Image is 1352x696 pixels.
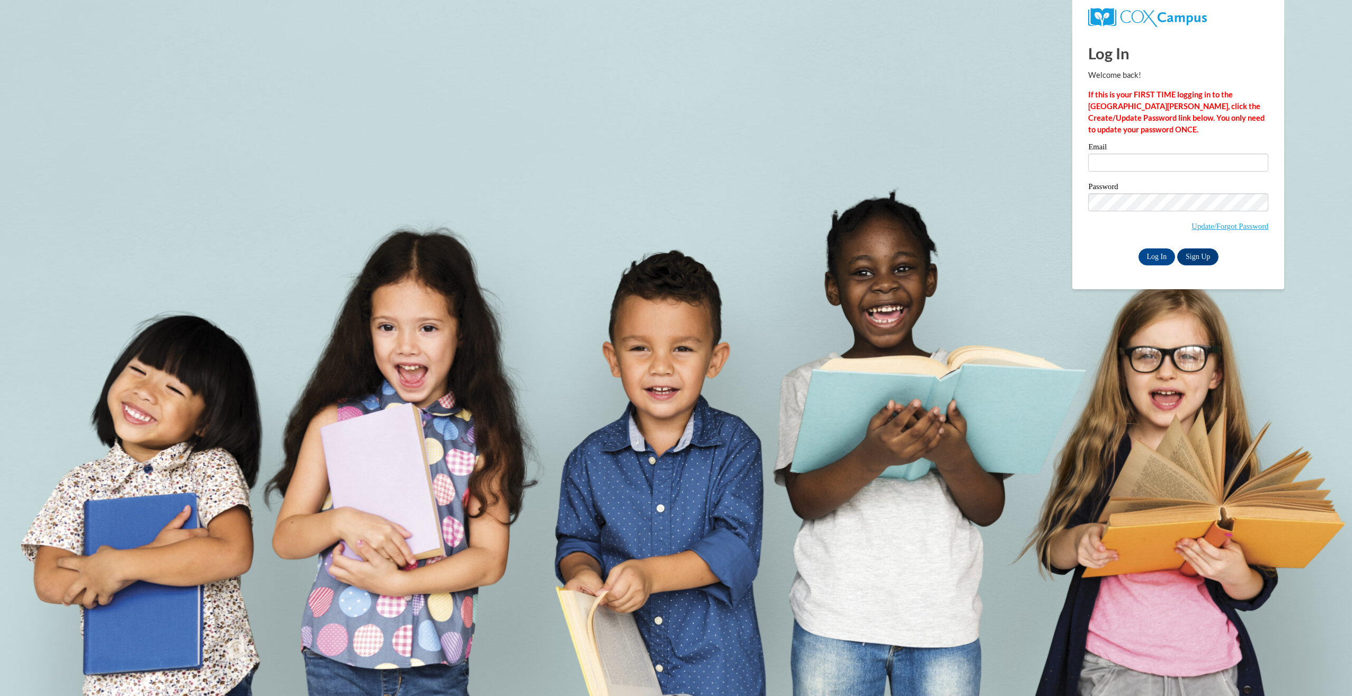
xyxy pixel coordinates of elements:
[1088,8,1206,27] img: COX Campus
[1088,183,1268,193] label: Password
[1088,69,1268,81] p: Welcome back!
[1191,222,1268,230] a: Update/Forgot Password
[1177,248,1218,265] a: Sign Up
[1088,90,1265,134] strong: If this is your FIRST TIME logging in to the [GEOGRAPHIC_DATA][PERSON_NAME], click the Create/Upd...
[1088,42,1268,64] h1: Log In
[1088,12,1206,21] a: COX Campus
[1138,248,1176,265] input: Log In
[1088,143,1268,154] label: Email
